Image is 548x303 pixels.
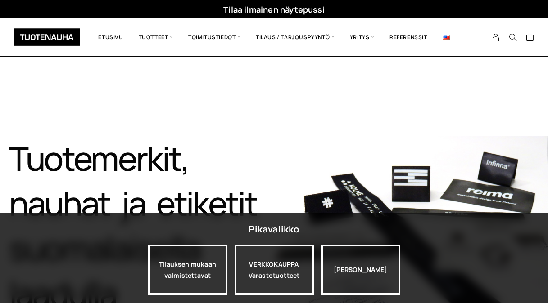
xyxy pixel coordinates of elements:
a: Tilauksen mukaan valmistettavat [148,245,227,295]
img: English [443,35,450,40]
span: Yritys [342,25,382,49]
a: Etusivu [91,25,131,49]
img: Tuotenauha Oy [14,28,80,46]
span: Tilaus / Tarjouspyyntö [248,25,342,49]
span: Toimitustiedot [181,25,248,49]
div: Pikavalikko [249,221,299,237]
a: VERKKOKAUPPAVarastotuotteet [235,245,314,295]
a: Referenssit [382,25,435,49]
button: Search [504,33,521,41]
span: Tuotteet [131,25,181,49]
a: My Account [487,33,505,41]
a: Tilaa ilmainen näytepussi [223,4,325,15]
div: [PERSON_NAME] [321,245,400,295]
a: Cart [526,33,534,44]
div: VERKKOKAUPPA Varastotuotteet [235,245,314,295]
